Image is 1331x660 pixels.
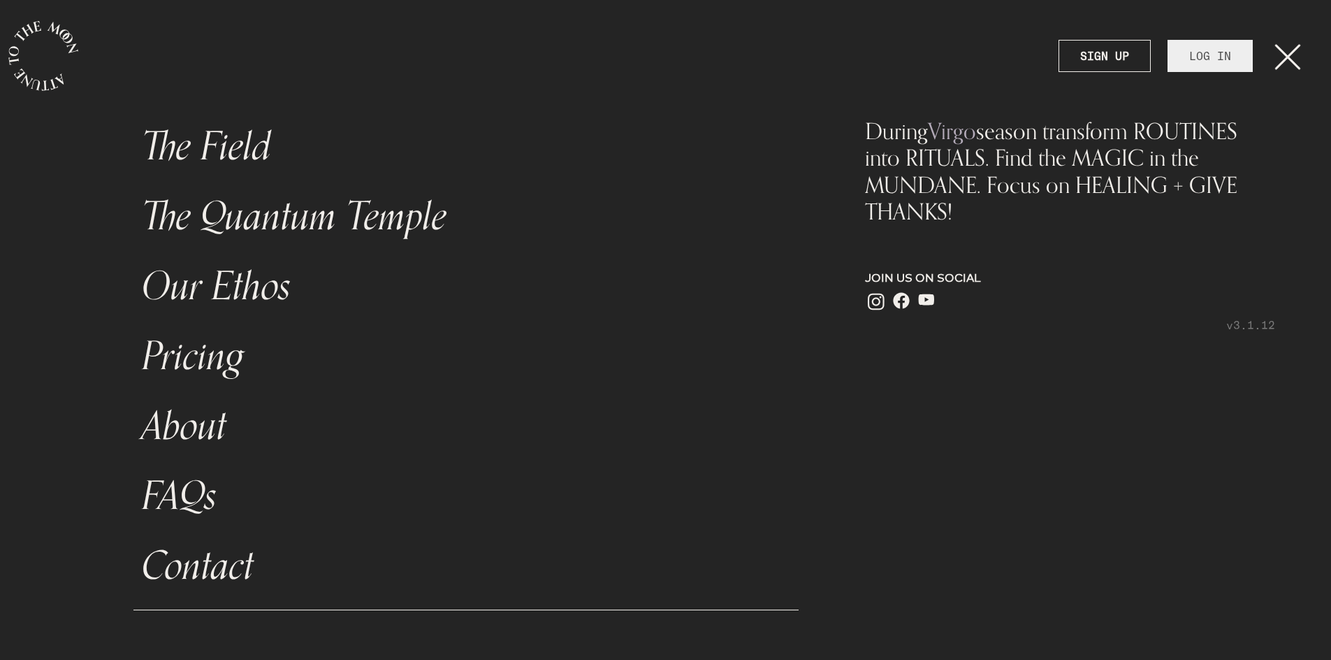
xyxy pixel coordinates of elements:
a: SIGN UP [1059,40,1151,72]
a: Pricing [133,322,799,392]
a: The Field [133,112,799,182]
p: JOIN US ON SOCIAL [865,270,1275,287]
p: v3.1.12 [865,317,1275,333]
a: FAQs [133,461,799,531]
a: The Quantum Temple [133,182,799,252]
a: Contact [133,531,799,601]
a: About [133,392,799,461]
div: During season transform ROUTINES into RITUALS. Find the MAGIC in the MUNDANE. Focus on HEALING + ... [865,117,1275,225]
span: Virgo [928,117,976,145]
a: Our Ethos [133,252,799,322]
a: LOG IN [1168,40,1253,72]
strong: SIGN UP [1080,48,1129,64]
